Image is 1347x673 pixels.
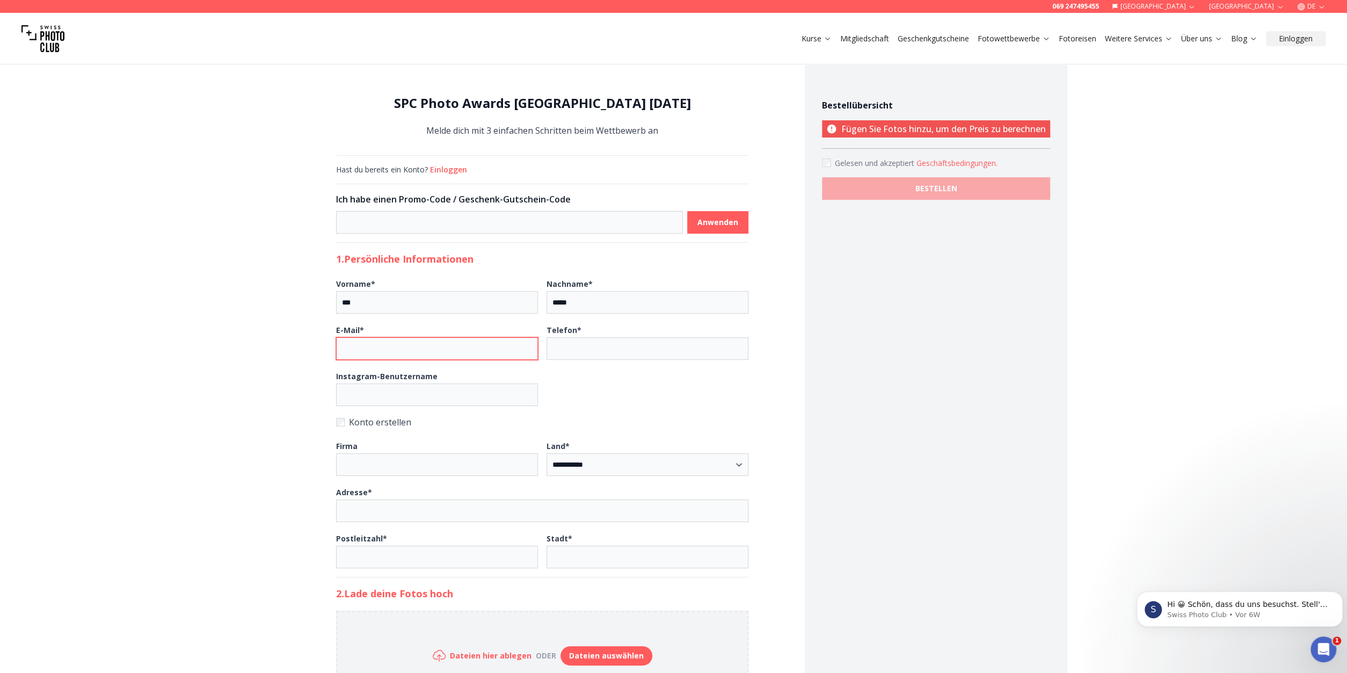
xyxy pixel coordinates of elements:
div: Hast du bereits ein Konto? [336,164,748,175]
h2: 1. Persönliche Informationen [336,251,748,266]
a: Weitere Services [1105,33,1173,44]
b: Adresse * [336,487,372,497]
button: Geschenkgutscheine [893,31,973,46]
a: Geschenkgutscheine [898,33,969,44]
b: Telefon * [547,325,581,335]
input: Telefon* [547,337,748,360]
button: Accept termsGelesen und akzeptiert [916,158,997,169]
input: E-Mail* [336,337,538,360]
a: Blog [1231,33,1257,44]
p: Fügen Sie Fotos hinzu, um den Preis zu berechnen [822,120,1050,138]
div: Melde dich mit 3 einfachen Schritten beim Wettbewerb an [336,95,748,138]
h6: Dateien hier ablegen [450,650,531,661]
b: Land * [547,441,570,451]
input: Vorname* [336,291,538,314]
b: Anwenden [697,217,738,228]
button: Blog [1227,31,1262,46]
button: Fotowettbewerbe [973,31,1054,46]
b: BESTELLEN [915,183,957,194]
b: Vorname * [336,279,375,289]
button: Einloggen [1266,31,1326,46]
input: Konto erstellen [336,418,345,426]
button: Mitgliedschaft [836,31,893,46]
input: Nachname* [547,291,748,314]
iframe: Intercom notifications Nachricht [1132,569,1347,644]
span: Gelesen und akzeptiert [835,158,916,168]
b: Postleitzahl * [336,533,387,544]
b: Stadt * [547,533,572,544]
button: Weitere Services [1101,31,1177,46]
button: BESTELLEN [822,177,1050,200]
a: Über uns [1181,33,1222,44]
a: Mitgliedschaft [840,33,889,44]
button: Kurse [797,31,836,46]
input: Firma [336,453,538,476]
a: Fotowettbewerbe [978,33,1050,44]
button: Dateien auswählen [560,646,652,665]
iframe: Intercom live chat [1310,636,1336,662]
h3: Ich habe einen Promo-Code / Geschenk-Gutschein-Code [336,193,748,206]
input: Adresse* [336,500,748,522]
b: Instagram-Benutzername [336,371,438,381]
h4: Bestellübersicht [822,99,1050,112]
button: Fotoreisen [1054,31,1101,46]
h1: SPC Photo Awards [GEOGRAPHIC_DATA] [DATE] [336,95,748,112]
a: Kurse [802,33,832,44]
div: oder [531,650,560,661]
button: Einloggen [430,164,467,175]
a: Fotoreisen [1059,33,1096,44]
b: Firma [336,441,358,451]
select: Land* [547,453,748,476]
b: Nachname * [547,279,593,289]
img: Swiss photo club [21,17,64,60]
span: 1 [1333,636,1341,645]
h2: 2. Lade deine Fotos hoch [336,586,748,601]
input: Accept terms [822,158,831,167]
input: Instagram-Benutzername [336,383,538,406]
input: Postleitzahl* [336,546,538,568]
a: 069 247495455 [1052,2,1099,11]
b: E-Mail * [336,325,364,335]
button: Anwenden [687,211,748,234]
label: Konto erstellen [336,415,748,430]
input: Stadt* [547,546,748,568]
button: Über uns [1177,31,1227,46]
